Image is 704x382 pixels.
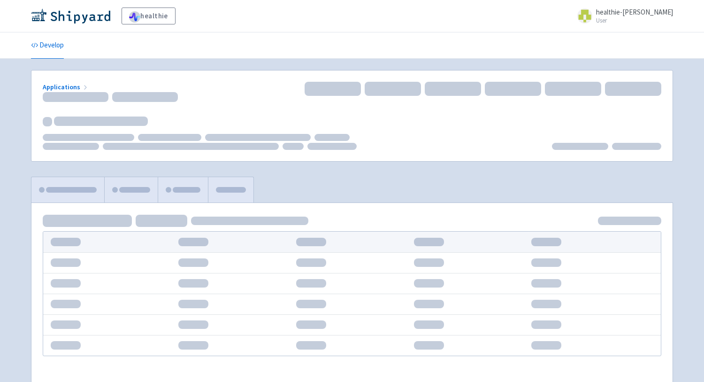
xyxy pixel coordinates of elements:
[596,17,673,23] small: User
[572,8,673,23] a: healthie-[PERSON_NAME] User
[43,83,89,91] a: Applications
[31,32,64,59] a: Develop
[31,8,110,23] img: Shipyard logo
[122,8,176,24] a: healthie
[596,8,673,16] span: healthie-[PERSON_NAME]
